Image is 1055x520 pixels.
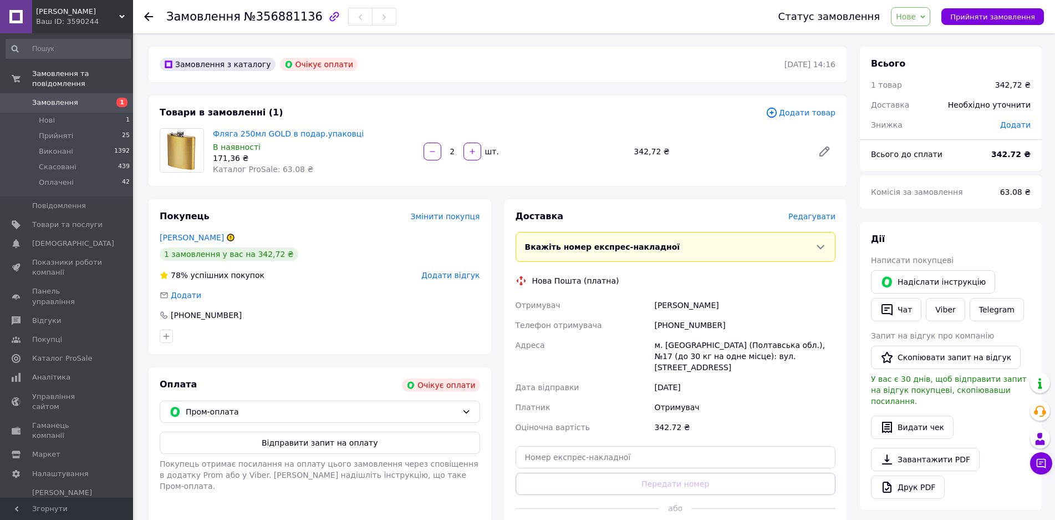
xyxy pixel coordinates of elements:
span: Дії [871,234,885,244]
span: Показники роботи компанії [32,258,103,277]
span: Всього до сплати [871,150,942,159]
span: Прийняті [39,131,73,141]
span: Отримувач [516,301,560,310]
span: Знижка [871,120,903,129]
div: Очікує оплати [280,58,358,71]
span: Платник [516,403,551,412]
span: Написати покупцеві [871,256,954,265]
div: [DATE] [652,377,838,397]
span: 439 [118,162,130,172]
span: Відгуки [32,316,61,326]
span: Нові [39,115,55,125]
span: Додати [171,291,201,300]
div: 342,72 ₴ [995,79,1031,90]
span: [PERSON_NAME] та рахунки [32,488,103,518]
span: Гаманець компанії [32,421,103,441]
div: м. [GEOGRAPHIC_DATA] (Полтавська обл.), №17 (до 30 кг на одне місце): вул. [STREET_ADDRESS] [652,335,838,377]
span: Виконані [39,147,73,156]
span: Замовлення [32,98,78,108]
div: [PERSON_NAME] [652,295,838,315]
span: Скасовані [39,162,77,172]
div: Необхідно уточнити [941,93,1037,117]
a: Фляга 250мл GOLD в подар.упаковцi [213,129,364,138]
div: 342.72 ₴ [652,417,838,437]
button: Відправити запит на оплату [160,432,480,454]
div: Ваш ID: 3590244 [36,17,133,27]
span: 1392 [114,147,130,156]
span: Вкажіть номер експрес-накладної [525,243,680,251]
span: Доставка [516,211,564,221]
span: Змінити покупця [411,212,480,221]
button: Чат з покупцем [1030,452,1052,474]
span: 63.08 ₴ [1000,188,1031,196]
div: 342,72 ₴ [629,144,809,159]
span: 1 [116,98,128,107]
span: Доставка [871,100,909,109]
time: [DATE] 14:16 [784,60,835,69]
span: 42 [122,178,130,188]
span: 1 товар [871,80,902,89]
div: Отримувач [652,397,838,417]
span: Нове [896,12,916,21]
span: Аналітика [32,372,70,382]
span: Оплачені [39,178,74,188]
span: Налаштування [32,469,89,479]
div: успішних покупок [160,270,264,281]
button: Скопіювати запит на відгук [871,346,1021,369]
a: Telegram [970,298,1024,321]
img: Фляга 250мл GOLD в подар.упаковцi [160,129,203,172]
span: Повідомлення [32,201,86,211]
span: або [659,503,691,514]
div: 1 замовлення у вас на 342,72 ₴ [160,248,298,261]
span: Запит на відгук про компанію [871,331,994,340]
span: Барихін В.В. [36,7,119,17]
button: Прийняти замовлення [941,8,1044,25]
span: Товари в замовленні (1) [160,107,283,118]
a: Друк PDF [871,476,945,499]
button: Чат [871,298,921,321]
span: В наявності [213,143,261,152]
div: Повернутися назад [144,11,153,22]
span: Замовлення [166,10,241,23]
span: Покупець [160,211,210,221]
div: [PHONE_NUMBER] [170,310,243,321]
span: №356881136 [244,10,323,23]
span: Покупець отримає посилання на оплату цього замовлення через сповіщення в додатку Prom або у Viber... [160,460,478,491]
span: Телефон отримувача [516,321,602,330]
span: Оціночна вартість [516,423,590,432]
span: Редагувати [788,212,835,221]
span: Маркет [32,450,60,460]
button: Надіслати інструкцію [871,270,995,294]
span: Дата відправки [516,383,579,392]
span: Пром-оплата [186,406,457,418]
span: Додати відгук [421,271,480,280]
div: [PHONE_NUMBER] [652,315,838,335]
span: Комісія за замовлення [871,188,963,196]
span: 25 [122,131,130,141]
div: Статус замовлення [778,11,880,22]
span: У вас є 30 днів, щоб відправити запит на відгук покупцеві, скопіювавши посилання. [871,375,1027,406]
span: Оплата [160,379,197,390]
a: Завантажити PDF [871,448,980,471]
div: Нова Пошта (платна) [529,275,622,286]
a: Редагувати [813,140,835,163]
div: Очікує оплати [402,378,480,392]
span: [DEMOGRAPHIC_DATA] [32,239,114,249]
span: Каталог ProSale [32,354,92,364]
span: Управління сайтом [32,392,103,412]
span: Товари та послуги [32,220,103,230]
span: Додати [1000,120,1031,129]
input: Пошук [6,39,131,59]
span: Всього [871,58,905,69]
span: Покупці [32,335,62,345]
input: Номер експрес-накладної [516,446,836,468]
span: Додати товар [766,107,835,119]
b: 342.72 ₴ [991,150,1031,159]
span: 1 [126,115,130,125]
span: Прийняти замовлення [950,13,1035,21]
span: Панель управління [32,286,103,306]
button: Видати чек [871,416,954,439]
a: [PERSON_NAME] [160,233,224,242]
span: Адреса [516,341,545,350]
div: 171,36 ₴ [213,153,415,164]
